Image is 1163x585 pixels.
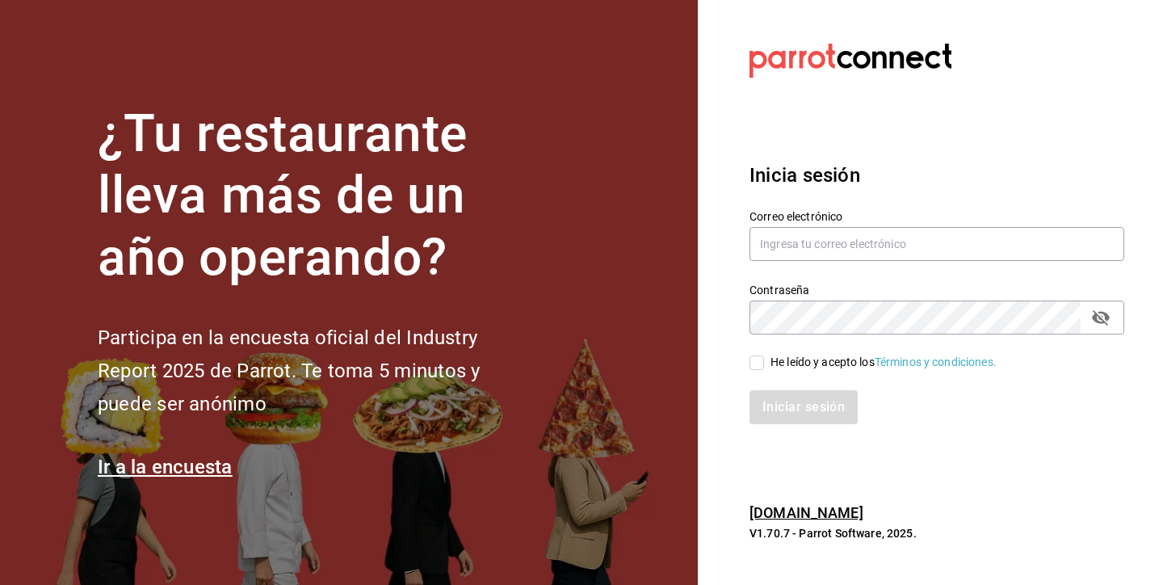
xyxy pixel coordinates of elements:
[749,227,1124,261] input: Ingresa tu correo electrónico
[98,322,534,420] h2: Participa en la encuesta oficial del Industry Report 2025 de Parrot. Te toma 5 minutos y puede se...
[749,504,863,521] a: [DOMAIN_NAME]
[98,456,233,478] a: Ir a la encuesta
[875,356,997,368] a: Términos y condiciones.
[749,525,1124,541] p: V1.70.7 - Parrot Software, 2025.
[749,284,1124,295] label: Contraseña
[1087,304,1115,331] button: passwordField
[749,161,1124,190] h3: Inicia sesión
[770,354,997,371] div: He leído y acepto los
[98,103,534,289] h1: ¿Tu restaurante lleva más de un año operando?
[749,210,1124,221] label: Correo electrónico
